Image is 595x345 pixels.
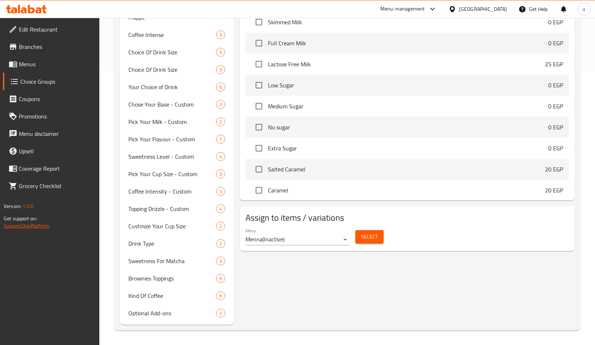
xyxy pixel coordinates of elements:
span: Select choice [251,36,266,51]
a: Upsell [3,142,99,160]
div: Choices [216,117,225,126]
span: Select [361,232,378,241]
span: Select choice [251,120,266,135]
span: 3 [216,258,225,265]
div: Choices [216,30,225,39]
span: Version: [4,201,21,211]
span: Select choice [251,99,266,114]
span: 2 [216,119,225,125]
div: Pick Your Milk - Custom2 [120,113,234,130]
div: Sweetness Level - Custom4 [120,148,234,165]
span: Select choice [251,183,266,198]
div: Choices [216,152,225,161]
div: Choice Of Drink Size3 [120,43,234,61]
span: Grocery Checklist [19,182,94,190]
div: Drink Type2 [120,235,234,252]
span: 4 [216,153,225,160]
div: Chose Your Base - Custom3 [120,96,234,113]
span: Extra Sugar [268,144,548,153]
span: Coupons [19,95,94,103]
span: Caramel [268,186,545,195]
span: No sugar [268,123,548,132]
p: 0 EGP [548,144,563,153]
div: Choices [216,65,225,74]
span: Kind Of Coffee [128,291,216,300]
span: 3 [216,188,225,195]
a: Edit Restaurant [3,21,99,38]
span: Edit Restaurant [19,25,94,34]
span: Optional Add-ons [128,309,216,317]
span: Low Sugar [268,81,548,90]
a: Coverage Report [3,160,99,177]
span: 2 [216,310,225,317]
div: Brownies Toppings6 [120,270,234,287]
span: 3 [216,49,225,56]
span: a [583,5,585,13]
div: Choices [216,83,225,91]
a: Promotions [3,108,99,125]
div: Optional Add-ons2 [120,304,234,322]
a: Branches [3,38,99,55]
div: Choices [216,257,225,265]
span: 1.0.0 [22,201,34,211]
span: Skimmed Milk [268,18,548,26]
div: Pick Your Flavour - Custom7 [120,130,234,148]
span: Select choice [251,78,266,93]
div: Choices [216,187,225,196]
span: 3 [216,171,225,178]
div: Menu-management [380,5,425,13]
p: 0 EGP [548,39,563,47]
div: Custmize Your Cup Size2 [120,217,234,235]
span: Select choice [251,14,266,30]
h2: Assign to items / variations [245,212,569,224]
div: Your Choice of Drink6 [120,78,234,96]
span: Pick Your Milk - Custom [128,117,216,126]
div: Menna(Inactive) [245,234,350,245]
span: Topping Drizzle - Custom [128,204,216,213]
div: Choices [216,309,225,317]
span: 6 [216,84,225,91]
div: Choices [216,222,225,230]
button: Select [355,230,384,244]
p: 25 EGP [545,60,563,68]
p: 0 EGP [548,123,563,132]
a: Choice Groups [3,73,99,90]
div: Choices [216,48,225,57]
span: Upsell [19,147,94,155]
span: Coverage Report [19,164,94,173]
span: Select choice [251,141,266,156]
div: Choice Of Drink Size3 [120,61,234,78]
span: 3 [216,66,225,73]
span: 2 [216,240,225,247]
span: Choice Of Drink Size [128,65,216,74]
span: Your Choice of Drink [128,83,216,91]
a: Coupons [3,90,99,108]
span: Pick Your Cup Size - Custom [128,170,216,178]
div: Coffee Intensity - Custom3 [120,183,234,200]
span: Select choice [251,162,266,177]
div: Choices [216,291,225,300]
div: Pick Your Cup Size - Custom3 [120,165,234,183]
div: Choices [216,170,225,178]
span: 3 [216,101,225,108]
div: Choices [216,239,225,248]
span: Choice Groups [20,77,94,86]
div: Sweetness For Matcha3 [120,252,234,270]
span: Get support on: [4,214,37,223]
span: Choice Of Drink Size [128,48,216,57]
span: Menus [19,60,94,68]
span: Coffee Intense [128,30,216,39]
span: Drink Type [128,239,216,248]
div: [GEOGRAPHIC_DATA] [459,5,507,13]
div: Kind Of Coffee6 [120,287,234,304]
a: Grocery Checklist [3,177,99,195]
span: 7 [216,136,225,143]
p: 20 EGP [545,186,563,195]
span: Full Cream Milk [268,39,548,47]
span: Salted Caramel [268,165,545,174]
span: Branches [19,42,94,51]
span: Menu disclaimer [19,129,94,138]
span: 6 [216,275,225,282]
div: Choices [216,274,225,283]
span: Coffee Intensity - Custom [128,187,216,196]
